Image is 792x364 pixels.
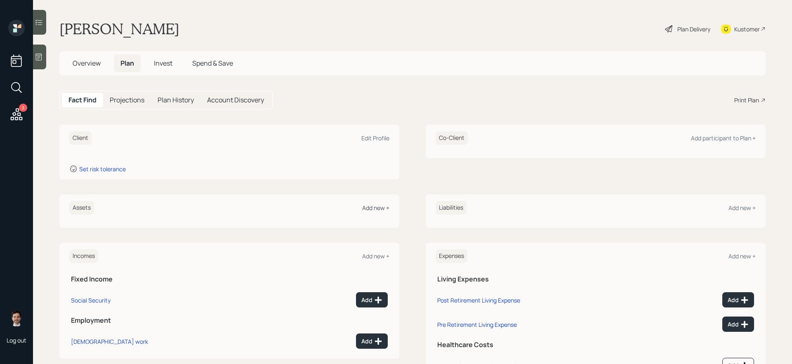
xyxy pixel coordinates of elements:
[19,104,27,112] div: 3
[728,320,749,329] div: Add
[69,201,94,215] h6: Assets
[362,204,389,212] div: Add new +
[59,20,179,38] h1: [PERSON_NAME]
[734,25,760,33] div: Kustomer
[437,296,520,304] div: Post Retirement Living Expense
[73,59,101,68] span: Overview
[722,292,754,307] button: Add
[8,310,25,326] img: jonah-coleman-headshot.png
[192,59,233,68] span: Spend & Save
[436,201,467,215] h6: Liabilities
[722,317,754,332] button: Add
[728,204,756,212] div: Add new +
[437,321,517,329] div: Pre Retirement Living Expense
[69,131,92,145] h6: Client
[71,317,388,324] h5: Employment
[728,296,749,304] div: Add
[154,59,172,68] span: Invest
[79,165,126,173] div: Set risk tolerance
[691,134,756,142] div: Add participant to Plan +
[437,341,754,349] h5: Healthcare Costs
[734,96,759,104] div: Print Plan
[436,131,468,145] h6: Co-Client
[7,336,26,344] div: Log out
[677,25,710,33] div: Plan Delivery
[361,134,389,142] div: Edit Profile
[207,96,264,104] h5: Account Discovery
[361,296,382,304] div: Add
[71,296,111,304] div: Social Security
[71,338,148,345] div: [DEMOGRAPHIC_DATA] work
[356,292,388,307] button: Add
[158,96,194,104] h5: Plan History
[110,96,144,104] h5: Projections
[71,275,388,283] h5: Fixed Income
[361,337,382,345] div: Add
[436,249,467,263] h6: Expenses
[120,59,134,68] span: Plan
[69,249,98,263] h6: Incomes
[68,96,97,104] h5: Fact Find
[356,333,388,349] button: Add
[362,252,389,260] div: Add new +
[728,252,756,260] div: Add new +
[437,275,754,283] h5: Living Expenses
